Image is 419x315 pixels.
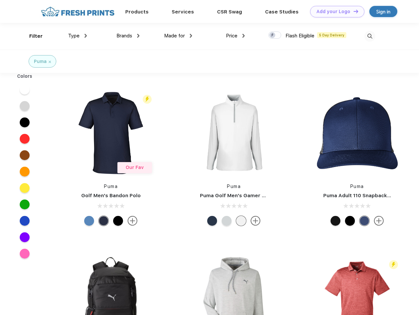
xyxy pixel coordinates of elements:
div: Pma Blk with Pma Blk [331,216,340,226]
div: Add your Logo [316,9,350,14]
div: Bright White [236,216,246,226]
img: func=resize&h=266 [190,89,278,177]
img: func=resize&h=266 [67,89,155,177]
div: Colors [12,73,37,80]
a: Puma [350,184,364,189]
img: more.svg [251,216,260,226]
img: filter_cancel.svg [49,61,51,63]
a: Services [172,9,194,15]
img: flash_active_toggle.svg [389,260,398,269]
img: more.svg [128,216,137,226]
span: Price [226,33,237,39]
div: Filter [29,32,43,40]
img: flash_active_toggle.svg [143,95,152,104]
a: Products [125,9,149,15]
div: Peacoat Qut Shd [359,216,369,226]
span: Our Fav [126,165,144,170]
div: Sign in [376,8,390,15]
div: High Rise [222,216,232,226]
a: Puma Golf Men's Gamer Golf Quarter-Zip [200,193,304,199]
span: Made for [164,33,185,39]
img: dropdown.png [190,34,192,38]
img: dropdown.png [137,34,139,38]
span: Type [68,33,80,39]
a: Golf Men's Bandon Polo [81,193,141,199]
img: more.svg [374,216,384,226]
div: Lake Blue [84,216,94,226]
a: Puma [227,184,241,189]
a: Sign in [369,6,397,17]
img: fo%20logo%202.webp [39,6,116,17]
a: Puma [104,184,118,189]
div: Pma Blk Pma Blk [345,216,355,226]
img: dropdown.png [242,34,245,38]
div: Navy Blazer [207,216,217,226]
div: Puma [34,58,47,65]
img: desktop_search.svg [364,31,375,42]
img: func=resize&h=266 [313,89,401,177]
div: Navy Blazer [99,216,109,226]
span: Brands [116,33,132,39]
div: Puma Black [113,216,123,226]
span: 5 Day Delivery [317,32,346,38]
img: DT [354,10,358,13]
img: dropdown.png [85,34,87,38]
span: Flash Eligible [285,33,314,39]
a: CSR Swag [217,9,242,15]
